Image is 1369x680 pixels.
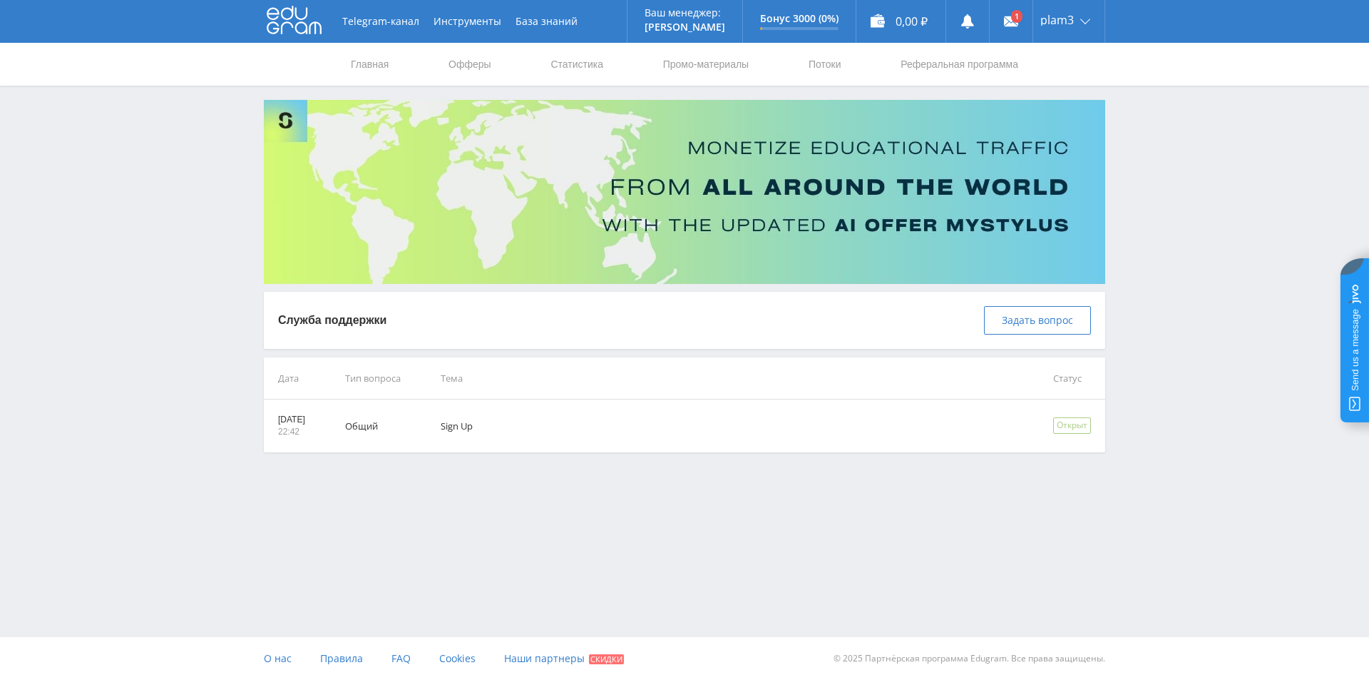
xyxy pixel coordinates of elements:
a: Статистика [549,43,605,86]
span: Задать вопрос [1002,315,1073,326]
img: Banner [264,100,1105,284]
div: © 2025 Партнёрская программа Edugram. Все права защищены. [692,637,1105,680]
td: Дата [264,357,325,400]
span: Cookies [439,651,476,665]
span: Правила [320,651,363,665]
td: Тип вопроса [325,357,421,400]
p: Ваш менеджер: [645,7,725,19]
span: Наши партнеры [504,651,585,665]
button: Задать вопрос [984,306,1091,335]
span: Скидки [589,654,624,664]
a: Наши партнеры Скидки [504,637,624,680]
td: Sign Up [421,400,1033,452]
a: Офферы [447,43,493,86]
a: Главная [349,43,390,86]
a: О нас [264,637,292,680]
div: Открыт [1053,417,1091,434]
td: Общий [325,400,421,452]
span: О нас [264,651,292,665]
a: Реферальная программа [899,43,1020,86]
td: Статус [1033,357,1105,400]
span: plam3 [1040,14,1074,26]
a: Правила [320,637,363,680]
p: 22:42 [278,426,305,438]
a: Промо-материалы [662,43,750,86]
p: Служба поддержки [278,313,386,328]
a: Cookies [439,637,476,680]
p: [DATE] [278,414,305,426]
span: FAQ [391,651,411,665]
a: Потоки [807,43,843,86]
p: [PERSON_NAME] [645,21,725,33]
p: Бонус 3000 (0%) [760,13,839,24]
a: FAQ [391,637,411,680]
td: Тема [421,357,1033,400]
